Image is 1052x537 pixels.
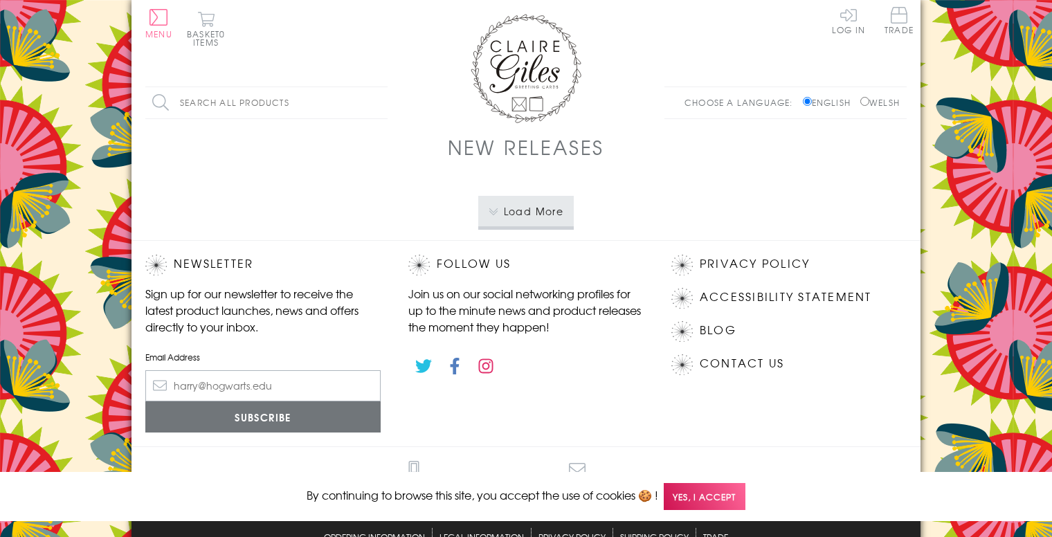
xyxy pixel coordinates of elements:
[684,96,800,109] p: Choose a language:
[187,11,225,46] button: Basket0 items
[472,461,683,500] a: [EMAIL_ADDRESS][DOMAIN_NAME]
[193,28,225,48] span: 0 items
[145,370,381,401] input: harry@hogwarts.edu
[145,87,388,118] input: Search all products
[478,196,574,226] button: Load More
[700,255,810,273] a: Privacy Policy
[145,351,381,363] label: Email Address
[885,7,914,34] span: Trade
[145,401,381,433] input: Subscribe
[448,133,604,161] h1: New Releases
[145,255,381,275] h2: Newsletter
[700,321,736,340] a: Blog
[860,96,900,109] label: Welsh
[370,461,458,500] a: 0191 270 8191
[145,28,172,40] span: Menu
[700,354,784,373] a: Contact Us
[860,97,869,106] input: Welsh
[885,7,914,37] a: Trade
[145,285,381,335] p: Sign up for our newsletter to receive the latest product launches, news and offers directly to yo...
[803,96,858,109] label: English
[664,483,745,510] span: Yes, I accept
[803,97,812,106] input: English
[145,9,172,38] button: Menu
[700,288,872,307] a: Accessibility Statement
[408,255,644,275] h2: Follow Us
[832,7,865,34] a: Log In
[408,285,644,335] p: Join us on our social networking profiles for up to the minute news and product releases the mome...
[374,87,388,118] input: Search
[471,14,581,123] img: Claire Giles Greetings Cards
